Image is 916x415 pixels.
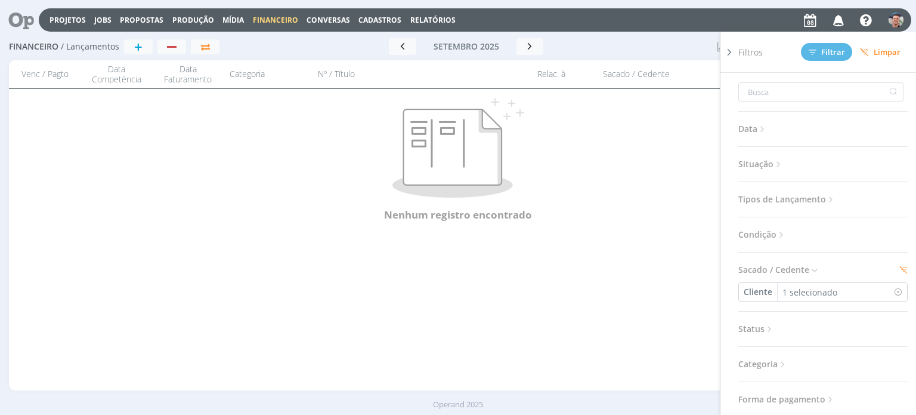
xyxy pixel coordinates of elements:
[738,321,775,337] span: Status
[738,392,835,407] span: Forma de pagamento
[224,64,313,85] div: Categoria
[434,41,499,52] span: setembro 2025
[738,82,903,102] input: Busca
[172,15,214,25] a: Produção
[253,15,298,25] span: Financeiro
[738,262,819,278] span: Sacado / Cedente
[169,16,218,25] button: Produção
[778,286,840,299] div: 1 selecionado
[738,121,768,137] span: Data
[738,156,784,172] span: Situação
[134,39,143,54] span: +
[738,227,787,242] span: Condição
[358,15,401,25] span: Cadastros
[49,15,86,25] a: Projetos
[120,15,163,25] span: Propostas
[782,286,840,299] div: 1 selecionado
[81,64,152,85] div: Data Competência
[888,10,904,30] button: C
[809,48,845,56] span: Filtrar
[35,207,881,223] div: Nenhum registro encontrado
[116,16,167,25] button: Propostas
[738,46,763,59] span: Filtros
[416,38,516,55] button: setembro 2025
[738,192,836,207] span: Tipos de Lançamento
[9,42,58,52] span: Financeiro
[219,16,247,25] button: Mídia
[407,16,459,25] button: Relatórios
[249,16,302,25] button: Financeiro
[9,64,81,85] div: Venc / Pagto
[801,43,852,61] button: Filtrar
[318,69,355,79] span: Nº / Título
[307,15,350,25] a: Conversas
[46,16,89,25] button: Projetos
[124,39,153,54] button: +
[91,16,115,25] button: Jobs
[355,16,405,25] button: Cadastros
[852,44,908,61] button: Limpar
[152,64,224,85] div: Data Faturamento
[392,98,524,198] img: Nenhum registro encontrado
[222,15,244,25] a: Mídia
[597,64,746,85] div: Sacado / Cedente
[738,356,788,372] span: Categoria
[860,48,900,57] span: Limpar
[531,64,597,85] div: Relac. à
[61,42,119,52] span: / Lançamentos
[410,15,456,25] a: Relatórios
[94,15,112,25] a: Jobs
[303,16,354,25] button: Conversas
[889,13,903,27] img: C
[739,283,777,301] button: Cliente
